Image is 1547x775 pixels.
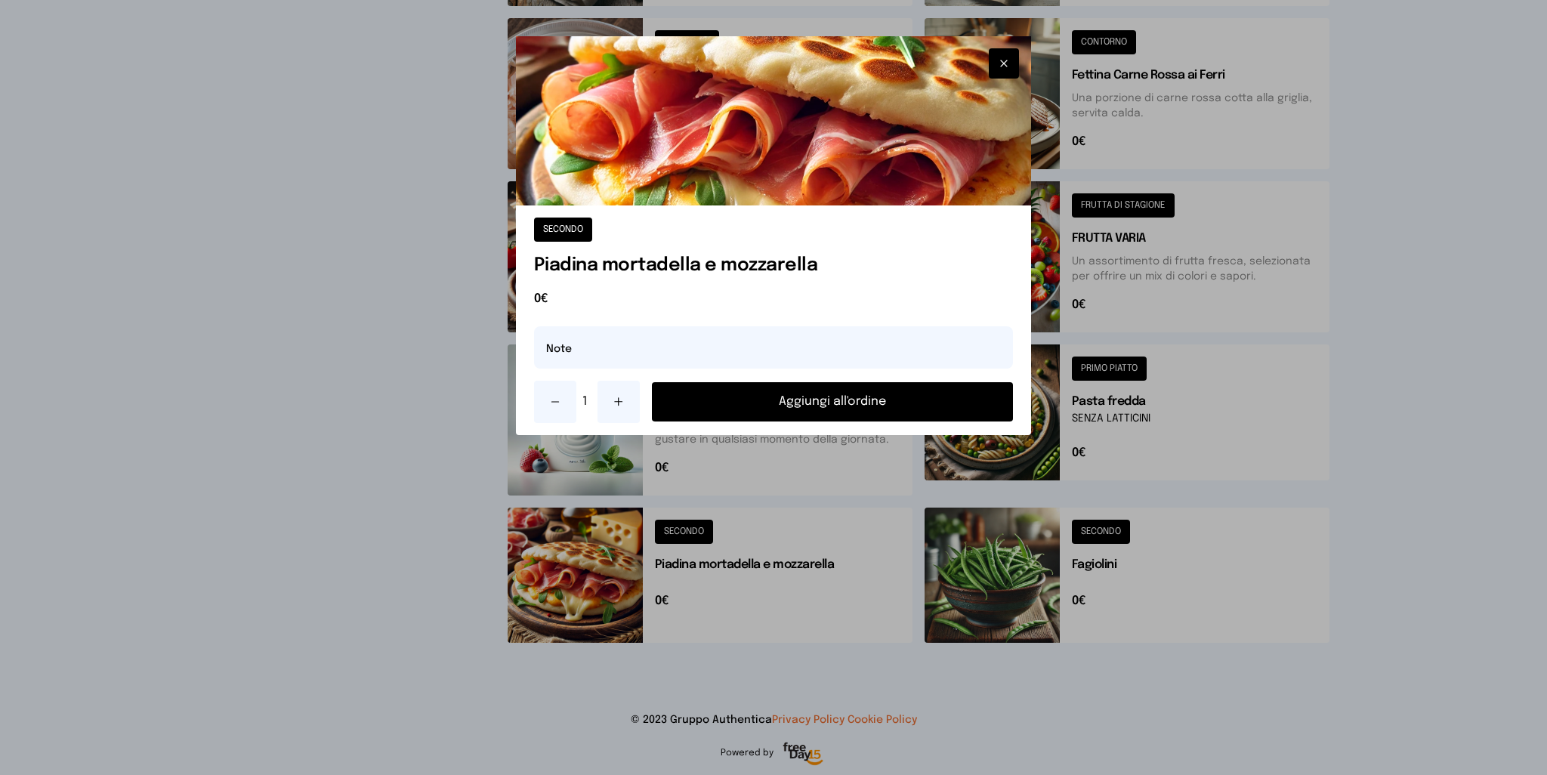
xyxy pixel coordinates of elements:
span: 1 [582,393,591,411]
h1: Piadina mortadella e mozzarella [534,254,1014,278]
button: SECONDO [534,218,592,242]
span: 0€ [534,290,1014,308]
button: Aggiungi all'ordine [652,382,1014,421]
img: Piadina mortadella e mozzarella [516,36,1032,205]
